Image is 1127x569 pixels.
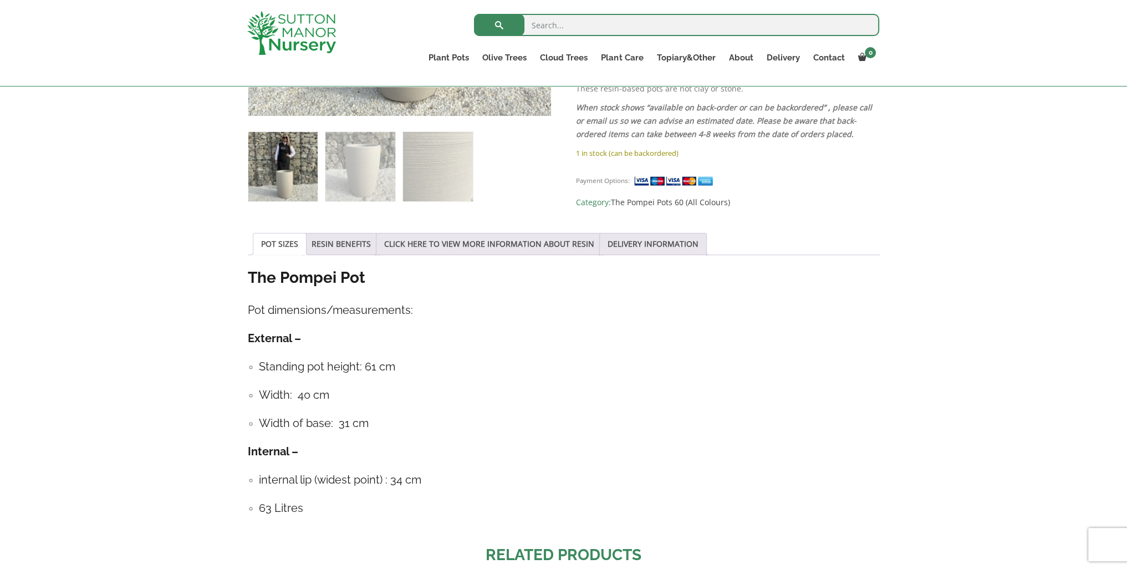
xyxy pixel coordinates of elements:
h4: Pot dimensions/measurements: [248,302,880,319]
strong: Internal – [248,445,298,458]
img: The Pompei Pot 60 Colour Champagne [248,132,318,201]
a: Plant Care [594,50,650,65]
a: Delivery [759,50,806,65]
a: The Pompei Pots 60 (All Colours) [611,197,730,207]
a: RESIN BENEFITS [312,233,371,255]
h4: Width: 40 cm [259,387,880,404]
span: 0 [865,47,876,58]
h4: internal lip (widest point) : 34 cm [259,471,880,489]
a: POT SIZES [261,233,298,255]
span: Category: [576,196,879,209]
img: logo [247,11,336,55]
h4: Width of base: 31 cm [259,415,880,432]
a: Plant Pots [422,50,476,65]
h4: 63 Litres [259,500,880,517]
strong: The Pompei Pot [248,268,365,287]
a: Topiary&Other [650,50,722,65]
img: payment supported [634,175,717,187]
strong: External – [248,332,301,345]
h2: Related products [248,543,880,567]
a: Contact [806,50,851,65]
img: The Pompei Pot 60 Colour Champagne - Image 2 [325,132,395,201]
em: When stock shows “available on back-order or can be backordered” , please call or email us so we ... [576,102,872,139]
a: About [722,50,759,65]
img: The Pompei Pot 60 Colour Champagne - Image 3 [403,132,472,201]
a: CLICK HERE TO VIEW MORE INFORMATION ABOUT RESIN [384,233,594,255]
input: Search... [474,14,879,36]
small: Payment Options: [576,176,630,185]
a: 0 [851,50,879,65]
h4: Standing pot height: 61 cm [259,358,880,375]
p: These resin-based pots are not clay or stone. [576,82,879,95]
p: 1 in stock (can be backordered) [576,146,879,160]
a: Olive Trees [476,50,533,65]
a: DELIVERY INFORMATION [608,233,698,255]
a: Cloud Trees [533,50,594,65]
